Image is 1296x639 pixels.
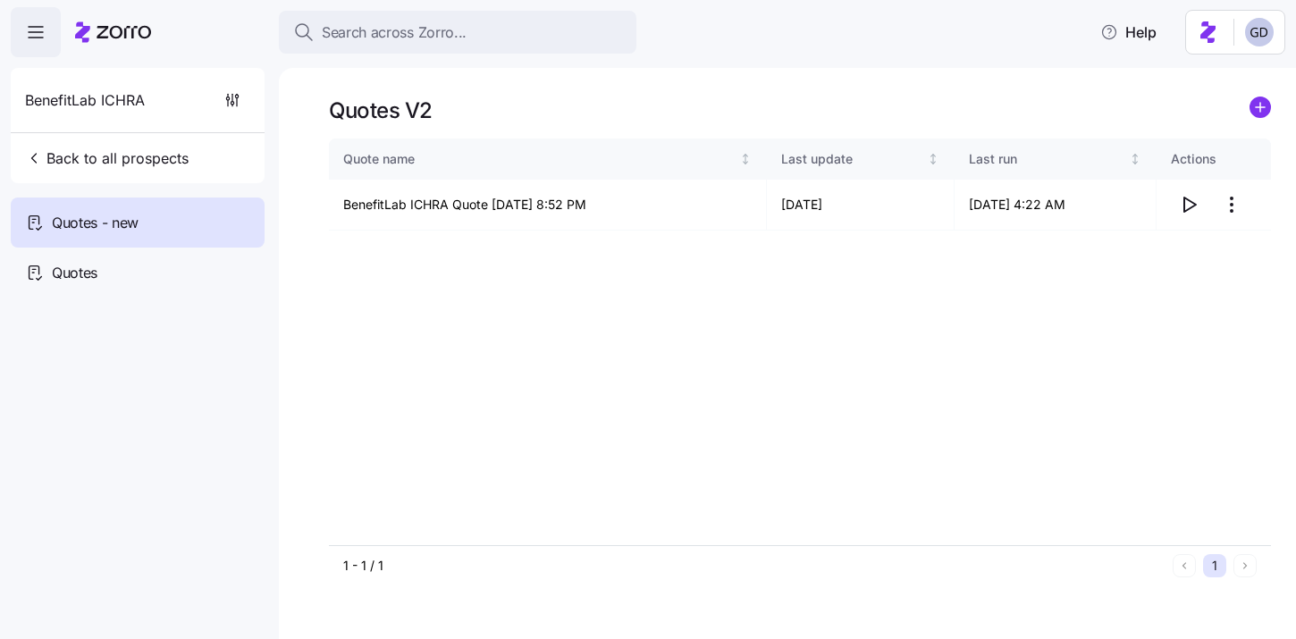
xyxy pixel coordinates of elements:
th: Quote nameNot sorted [329,139,767,180]
a: add icon [1250,97,1271,124]
button: Back to all prospects [18,140,196,176]
span: Quotes [52,262,97,284]
div: Quote name [343,149,736,169]
span: Help [1100,21,1157,43]
button: 1 [1203,554,1226,577]
th: Last runNot sorted [955,139,1157,180]
div: Last run [969,149,1126,169]
button: Help [1086,14,1171,50]
span: Quotes - new [52,212,139,234]
svg: add icon [1250,97,1271,118]
button: Next page [1233,554,1257,577]
td: [DATE] 4:22 AM [955,180,1157,231]
td: BenefitLab ICHRA Quote [DATE] 8:52 PM [329,180,767,231]
td: [DATE] [767,180,955,231]
div: Not sorted [1129,153,1141,165]
button: Previous page [1173,554,1196,577]
img: 68a7f73c8a3f673b81c40441e24bb121 [1245,18,1274,46]
span: Back to all prospects [25,147,189,169]
a: Quotes - new [11,198,265,248]
h1: Quotes V2 [329,97,433,124]
th: Last updateNot sorted [767,139,955,180]
div: Not sorted [927,153,939,165]
div: 1 - 1 / 1 [343,557,1166,575]
div: Not sorted [739,153,752,165]
span: Search across Zorro... [322,21,467,44]
div: Last update [781,149,923,169]
div: Actions [1171,149,1257,169]
span: BenefitLab ICHRA [25,89,145,112]
button: Search across Zorro... [279,11,636,54]
a: Quotes [11,248,265,298]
